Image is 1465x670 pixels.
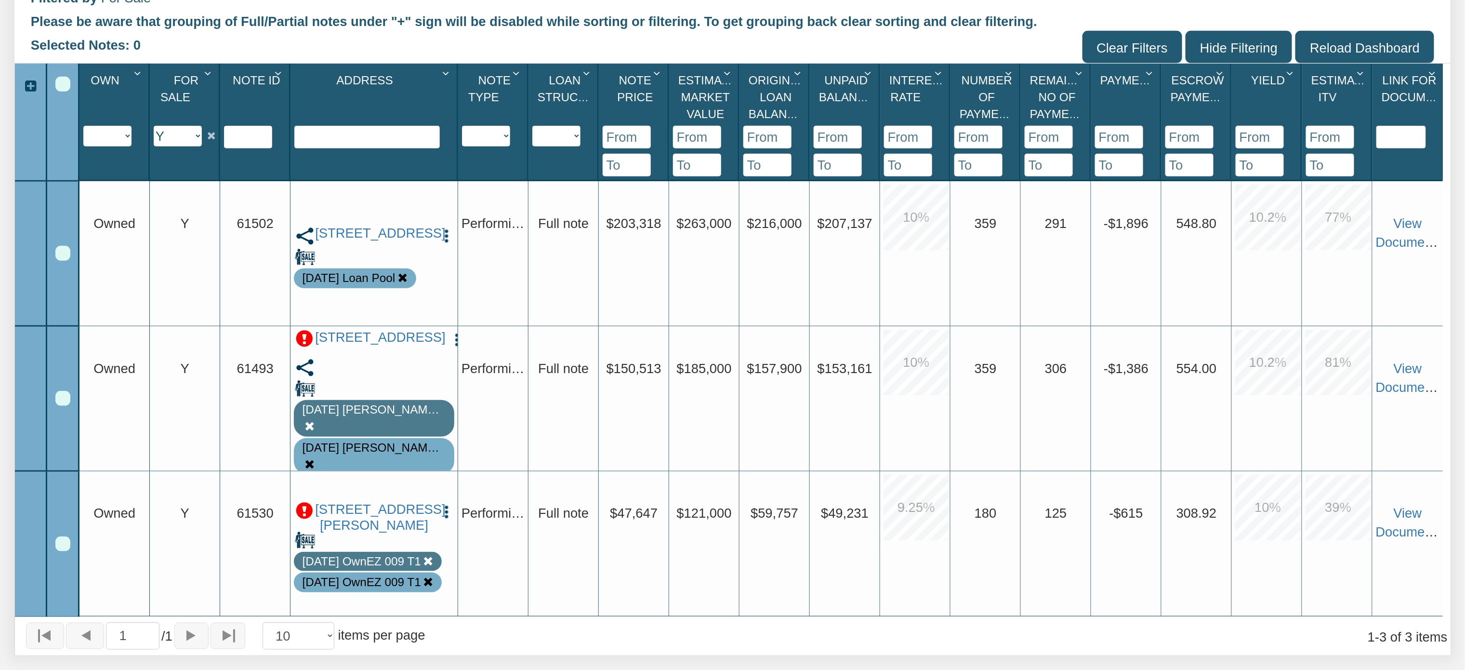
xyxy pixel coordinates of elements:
div: Column Menu [509,64,527,81]
div: Payment(P&I) Sort None [1095,67,1160,126]
span: 125 [1045,506,1067,521]
input: To [1095,154,1143,176]
div: Column Menu [1282,64,1300,81]
img: for_sale.png [295,247,315,267]
input: From [1025,126,1073,148]
span: 308.92 [1176,506,1217,521]
div: Note labeled as 8-21-25 Mixon 001 T1 [303,402,446,418]
div: Sort None [673,67,738,176]
span: 61530 [237,506,274,521]
span: Full note [538,361,589,375]
span: Yield [1251,74,1285,87]
span: -$615 [1109,506,1143,521]
div: Sort None [1376,67,1443,148]
input: To [814,154,862,176]
div: Note Price Sort None [603,67,668,126]
span: Loan Structure [538,74,610,104]
span: 61493 [237,361,274,375]
div: Column Menu [1353,64,1371,81]
span: $59,757 [751,506,798,521]
a: View Documents [1376,215,1442,249]
span: $185,000 [677,361,732,375]
div: Sort None [224,67,289,148]
span: Performing [462,215,526,230]
div: Yield Sort None [1236,67,1301,126]
div: Row 1, Row Selection Checkbox [55,246,70,261]
a: View Documents [1376,506,1442,539]
div: Column Menu [579,64,597,81]
span: Note Type [468,74,511,104]
div: Column Menu [931,64,949,81]
div: Interest Rate Sort None [884,67,949,126]
span: Address [336,74,393,87]
button: Press to open the note menu [449,330,465,348]
input: To [673,154,721,176]
input: Hide Filtering [1186,31,1292,63]
input: From [954,126,1003,148]
span: 359 [975,361,997,375]
span: Remaining No Of Payments [1030,74,1096,121]
span: Owned [93,361,135,375]
div: Estimated Market Value Sort None [673,67,738,126]
div: Column Menu [1212,64,1230,81]
span: Note Price [617,74,653,104]
span: $263,000 [677,215,732,230]
div: Column Menu [790,64,808,81]
div: 10.2 [1235,330,1301,395]
div: Sort None [603,67,668,176]
div: Note is contained in the pool 9-25-25 Loan Pool [303,270,396,287]
input: To [1236,154,1284,176]
div: Sort None [532,67,597,147]
span: For Sale [160,74,198,104]
div: Column Menu [1001,64,1019,81]
span: $157,900 [747,361,802,375]
div: Number Of Payments Sort None [954,67,1019,126]
span: 548.80 [1176,215,1217,230]
div: Unpaid Balance Sort None [814,67,879,126]
input: To [1165,154,1214,176]
input: To [954,154,1003,176]
span: Original Loan Balance [749,74,805,121]
div: Note labeled as 8-26-25 OwnEZ 009 T1 [303,553,421,570]
span: Owned [93,506,135,521]
a: View Documents [1376,361,1442,394]
div: Sort None [1306,67,1371,176]
input: To [1306,154,1354,176]
span: $47,647 [610,506,658,521]
span: Performing [462,506,526,521]
input: From [743,126,792,148]
span: 554.00 [1176,361,1217,375]
input: From [1306,126,1354,148]
div: 10.0 [884,330,949,395]
span: 180 [975,506,997,521]
div: Note Id Sort None [224,67,289,126]
span: Own [91,74,119,87]
span: 61502 [237,215,274,230]
div: 81.0 [1306,330,1371,395]
input: From [884,126,932,148]
div: Row 2, Row Selection Checkbox [55,391,70,406]
div: Column Menu [1142,64,1160,81]
div: Remaining No Of Payments Sort None [1025,67,1090,126]
input: From [603,126,651,148]
span: Y [181,361,189,375]
div: Sort None [462,67,527,147]
div: 10.0 [1235,475,1301,540]
span: Performing [462,361,526,375]
div: Sort None [1095,67,1160,176]
img: cell-menu.png [438,504,454,520]
div: Sort None [154,67,219,147]
span: -$1,896 [1104,215,1148,230]
span: Owned [93,215,135,230]
span: $207,137 [818,215,872,230]
span: Full note [538,215,589,230]
span: items per page [338,628,425,643]
img: cell-menu.png [438,228,454,244]
input: From [1095,126,1143,148]
div: Select All [55,77,70,92]
div: Address Sort None [294,67,457,126]
input: From [1165,126,1214,148]
div: Column Menu [860,64,878,81]
img: cell-menu.png [449,332,465,348]
div: Column Menu [130,64,148,81]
